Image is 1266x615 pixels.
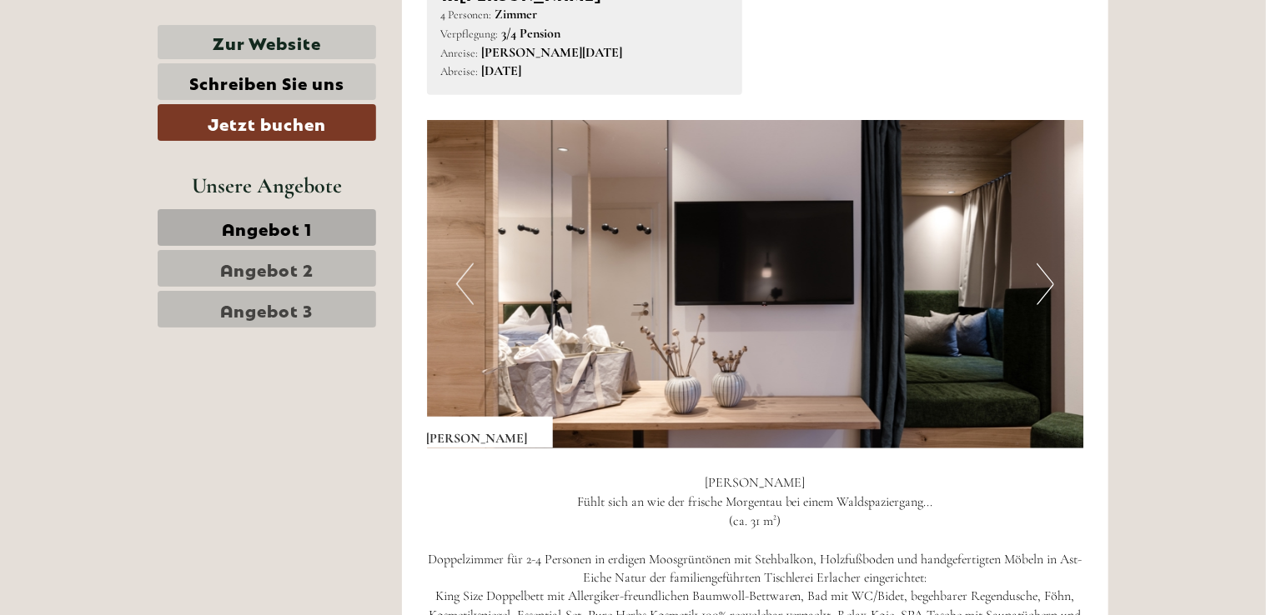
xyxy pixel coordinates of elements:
small: Abreise: [441,64,479,78]
button: Next [1037,263,1054,305]
img: image [427,120,1084,448]
div: Unsere Angebote [158,170,376,201]
span: Angebot 2 [220,257,314,280]
b: [PERSON_NAME][DATE] [482,44,623,61]
div: [GEOGRAPHIC_DATA] [25,48,237,62]
small: 4 Personen: [441,7,492,22]
small: 13:55 [25,81,237,92]
button: Previous [456,263,474,305]
button: Senden [540,432,657,468]
div: Guten Tag, wie können wir Ihnen helfen? [13,45,245,96]
a: Jetzt buchen [158,104,376,141]
span: Angebot 1 [222,216,312,239]
span: Angebot 3 [221,297,314,321]
small: Verpflegung: [441,27,499,41]
a: Schreiben Sie uns [158,63,376,100]
b: Zimmer [495,6,538,22]
b: 3/4 Pension [502,25,561,42]
div: Montag [290,12,367,41]
small: Anreise: [441,46,479,60]
a: Zur Website [158,25,376,59]
div: [PERSON_NAME] [427,417,553,448]
b: [DATE] [482,62,522,79]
